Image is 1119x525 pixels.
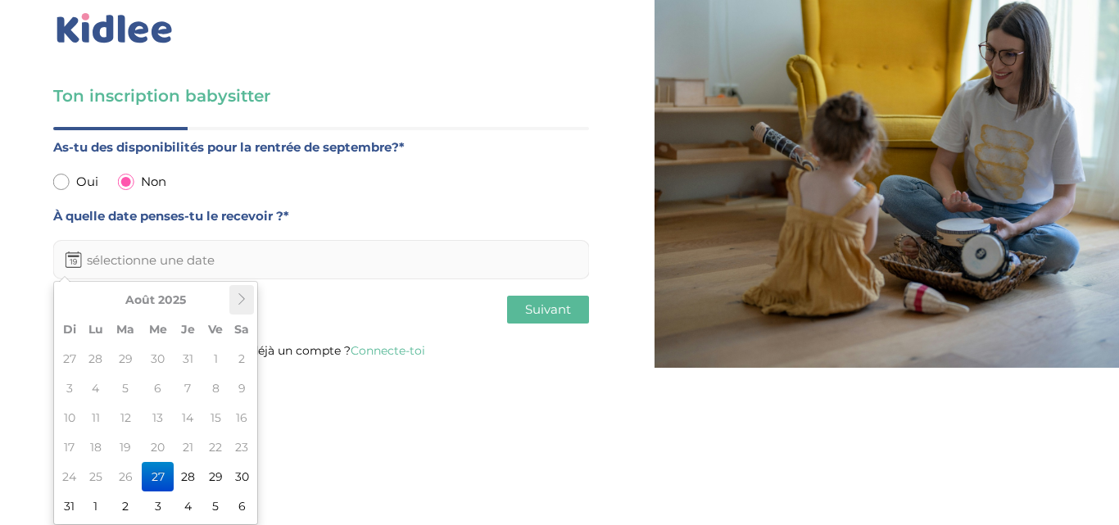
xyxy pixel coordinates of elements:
[53,206,589,227] label: À quelle date penses-tu le recevoir ?*
[202,462,229,491] td: 29
[82,432,110,462] td: 18
[82,403,110,432] td: 11
[174,344,202,373] td: 31
[82,285,229,315] th: Août 2025
[57,373,82,403] td: 3
[142,403,174,432] td: 13
[174,315,202,344] th: Je
[229,403,254,432] td: 16
[110,315,142,344] th: Ma
[76,171,98,192] span: Oui
[525,301,571,317] span: Suivant
[53,84,589,107] h3: Ton inscription babysitter
[202,315,229,344] th: Ve
[174,432,202,462] td: 21
[57,315,82,344] th: Di
[202,344,229,373] td: 1
[82,315,110,344] th: Lu
[57,491,82,521] td: 31
[229,462,254,491] td: 30
[57,344,82,373] td: 27
[82,373,110,403] td: 4
[110,432,142,462] td: 19
[53,137,589,158] label: As-tu des disponibilités pour la rentrée de septembre?*
[82,462,110,491] td: 25
[351,343,425,358] a: Connecte-toi
[202,432,229,462] td: 22
[202,491,229,521] td: 5
[174,403,202,432] td: 14
[202,403,229,432] td: 15
[110,462,142,491] td: 26
[174,373,202,403] td: 7
[142,315,174,344] th: Me
[110,491,142,521] td: 2
[229,344,254,373] td: 2
[174,462,202,491] td: 28
[57,462,82,491] td: 24
[174,491,202,521] td: 4
[110,373,142,403] td: 5
[142,491,174,521] td: 3
[202,373,229,403] td: 8
[82,491,110,521] td: 1
[142,432,174,462] td: 20
[229,432,254,462] td: 23
[142,373,174,403] td: 6
[142,462,174,491] td: 27
[229,491,254,521] td: 6
[53,340,589,361] p: Tu as déjà un compte ?
[141,171,166,192] span: Non
[53,10,176,48] img: logo_kidlee_bleu
[110,403,142,432] td: 12
[53,240,589,279] input: sélectionne une date
[229,315,254,344] th: Sa
[142,344,174,373] td: 30
[507,296,589,324] button: Suivant
[57,403,82,432] td: 10
[57,432,82,462] td: 17
[82,344,110,373] td: 28
[229,373,254,403] td: 9
[110,344,142,373] td: 29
